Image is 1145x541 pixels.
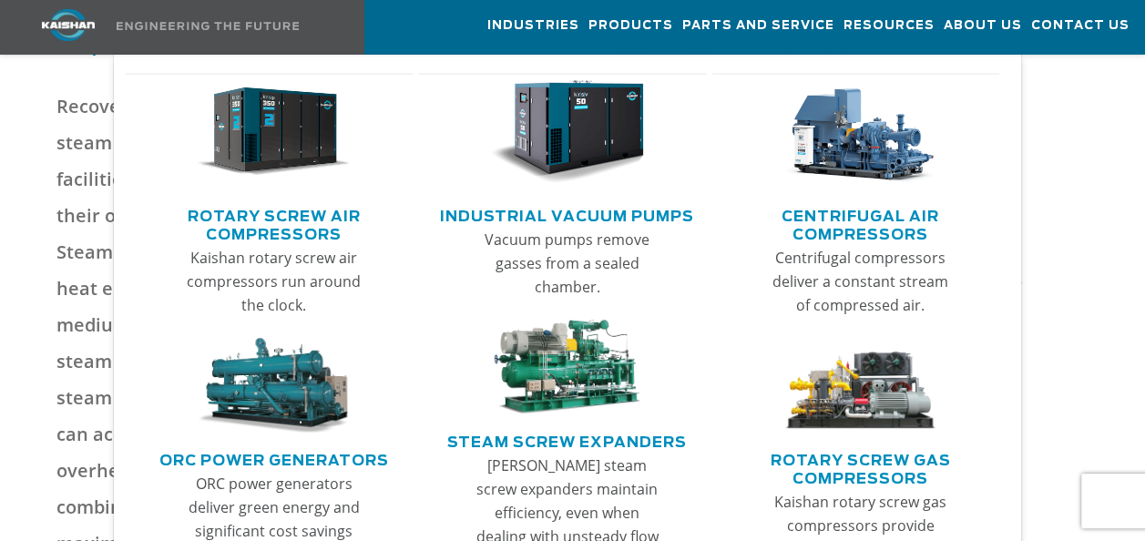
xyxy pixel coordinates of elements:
[843,1,935,50] a: Resources
[682,15,834,36] span: Parts and Service
[769,246,953,317] p: Centrifugal compressors deliver a constant stream of compressed air.
[588,1,673,50] a: Products
[117,22,299,30] img: Engineering the future
[487,15,579,36] span: Industries
[843,15,935,36] span: Resources
[944,15,1022,36] span: About Us
[588,15,673,36] span: Products
[182,246,366,317] p: Kaishan rotary screw air compressors run around the clock.
[135,200,414,246] a: Rotary Screw Air Compressors
[1031,15,1130,36] span: Contact Us
[475,228,659,299] p: Vacuum pumps remove gasses from a sealed chamber.
[197,338,351,434] img: thumb-ORC-Power-Generators
[440,200,694,228] a: Industrial Vacuum Pumps
[682,1,834,50] a: Parts and Service
[783,80,937,184] img: thumb-Centrifugal-Air-Compressors
[721,200,1000,246] a: Centrifugal Air Compressors
[197,80,351,184] img: thumb-Rotary-Screw-Air-Compressors
[487,1,579,50] a: Industries
[783,338,937,434] img: thumb-Rotary-Screw-Gas-Compressors
[944,1,1022,50] a: About Us
[1031,1,1130,50] a: Contact Us
[158,444,388,472] a: ORC Power Generators
[490,80,644,184] img: thumb-Industrial-Vacuum-Pumps
[447,426,687,454] a: Steam Screw Expanders
[721,444,1000,490] a: Rotary Screw Gas Compressors
[490,320,644,415] img: thumb-Steam-Screw-Expanders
